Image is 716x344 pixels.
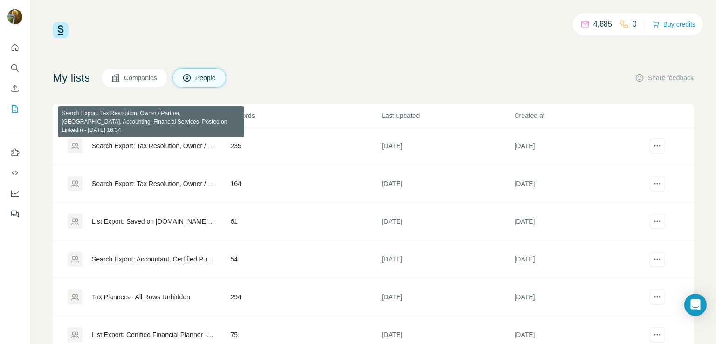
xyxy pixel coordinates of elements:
td: [DATE] [514,203,646,241]
button: Dashboard [7,185,22,202]
div: List Export: Saved on [DOMAIN_NAME] - [DATE] 15:45 [92,217,215,226]
h4: My lists [53,70,90,85]
td: [DATE] [514,165,646,203]
td: 164 [230,165,382,203]
td: 235 [230,127,382,165]
button: actions [650,176,665,191]
img: Avatar [7,9,22,24]
p: Records [231,111,381,120]
button: Use Surfe on LinkedIn [7,144,22,161]
span: People [195,73,217,83]
td: [DATE] [381,203,514,241]
div: List Export: Certified Financial Planner - [DATE] 20:45 [92,330,215,339]
button: actions [650,327,665,342]
p: Created at [514,111,646,120]
td: [DATE] [381,278,514,316]
button: My lists [7,101,22,117]
span: Companies [124,73,158,83]
p: List name [68,111,230,120]
button: Buy credits [652,18,695,31]
p: 0 [633,19,637,30]
td: [DATE] [514,127,646,165]
button: actions [650,138,665,153]
td: 61 [230,203,382,241]
td: 294 [230,278,382,316]
td: [DATE] [381,165,514,203]
p: 4,685 [593,19,612,30]
td: 54 [230,241,382,278]
td: [DATE] [514,241,646,278]
td: [DATE] [381,127,514,165]
button: Quick start [7,39,22,56]
button: Enrich CSV [7,80,22,97]
button: Use Surfe API [7,165,22,181]
button: actions [650,214,665,229]
div: Tax Planners - All Rows Unhidden [92,292,190,302]
div: Open Intercom Messenger [684,294,707,316]
button: Feedback [7,206,22,222]
div: Search Export: Tax Resolution, Owner / Partner, [GEOGRAPHIC_DATA], Accounting, Financial Services... [92,141,215,151]
td: [DATE] [514,278,646,316]
td: [DATE] [381,241,514,278]
img: Surfe Logo [53,22,69,38]
button: Share feedback [635,73,694,83]
button: actions [650,289,665,304]
div: Search Export: Tax Resolution, Owner / Partner, [GEOGRAPHIC_DATA], Accounting, Posted on LinkedIn... [92,179,215,188]
p: Last updated [382,111,513,120]
button: actions [650,252,665,267]
div: Search Export: Accountant, Certified Public Accountant, Bookkeeper, Tax Accountant, [GEOGRAPHIC_D... [92,255,215,264]
button: Search [7,60,22,76]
